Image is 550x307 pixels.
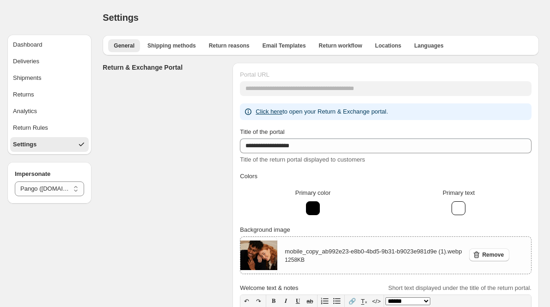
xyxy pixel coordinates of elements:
span: Primary text [443,189,475,196]
button: 𝑰 [280,295,292,307]
span: Email Templates [263,42,306,49]
span: Languages [414,42,443,49]
button: Dashboard [10,37,89,52]
button: ↷ [252,295,264,307]
div: Returns [13,90,34,99]
div: Settings [13,140,37,149]
span: Settings [103,12,138,23]
span: Return workflow [319,42,362,49]
button: Settings [10,137,89,152]
button: T̲ₓ [358,295,370,307]
s: ab [306,298,313,305]
button: Remove [469,248,509,261]
div: Shipments [13,73,41,83]
h3: Return & Exchange Portal [103,63,225,72]
span: Colors [240,173,257,180]
p: 1258 KB [285,256,462,264]
button: Return Rules [10,120,89,135]
span: General [114,42,134,49]
h4: Impersonate [15,169,84,179]
button: ab [304,295,316,307]
div: Return Rules [13,123,48,132]
div: Dashboard [13,40,43,49]
button: Bullet list [331,295,343,307]
button: </> [370,295,382,307]
div: Analytics [13,107,37,116]
span: Short text displayed under the title of the return portal. [388,284,532,291]
button: Deliveries [10,54,89,69]
span: 𝐔 [296,297,300,304]
button: Shipments [10,71,89,85]
div: mobile_copy_ab992e23-e8b0-4bd5-9b31-b9023e981d9e (1).webp [285,247,462,264]
span: Background image [240,226,290,233]
button: 𝐔 [292,295,304,307]
button: 🔗 [346,295,358,307]
span: Welcome text & notes [240,284,298,291]
span: Locations [375,42,402,49]
button: Analytics [10,104,89,119]
button: Returns [10,87,89,102]
span: Title of the return portal displayed to customers [240,156,365,163]
button: 𝐁 [268,295,280,307]
span: Return reasons [209,42,250,49]
span: Remove [482,251,504,259]
span: Title of the portal [240,128,284,135]
span: Portal URL [240,71,269,78]
span: to open your Return & Exchange portal. [256,108,388,115]
button: ↶ [240,295,252,307]
span: Shipping methods [147,42,196,49]
a: Click here [256,108,282,115]
span: Primary color [295,189,331,196]
button: Numbered list [319,295,331,307]
div: Deliveries [13,57,39,66]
